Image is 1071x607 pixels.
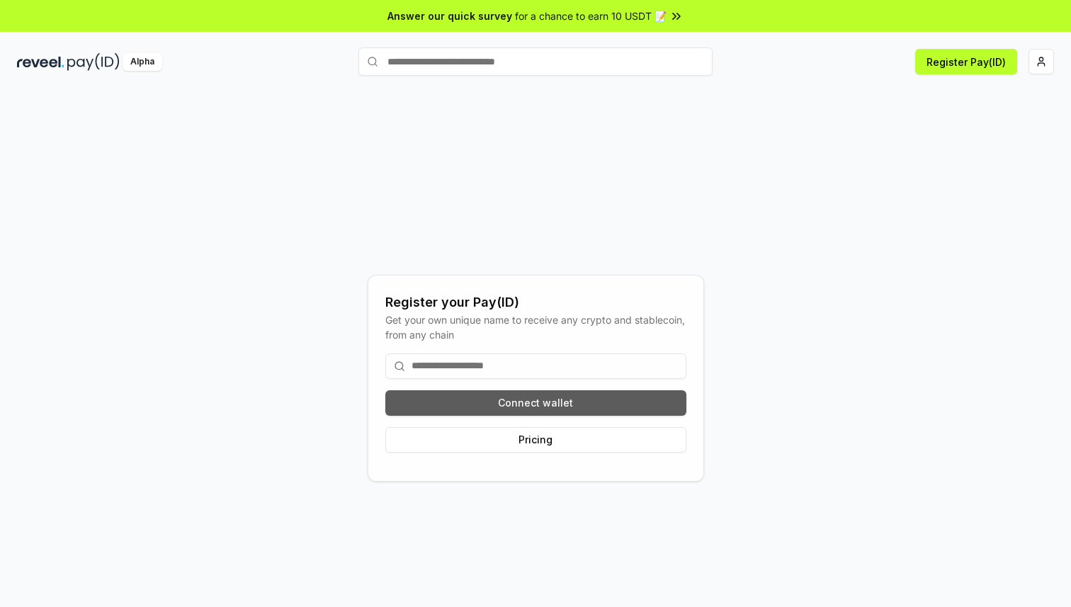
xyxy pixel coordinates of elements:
[385,293,686,312] div: Register your Pay(ID)
[67,53,120,71] img: pay_id
[385,427,686,453] button: Pricing
[123,53,162,71] div: Alpha
[385,312,686,342] div: Get your own unique name to receive any crypto and stablecoin, from any chain
[515,8,667,23] span: for a chance to earn 10 USDT 📝
[17,53,64,71] img: reveel_dark
[387,8,512,23] span: Answer our quick survey
[915,49,1017,74] button: Register Pay(ID)
[385,390,686,416] button: Connect wallet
